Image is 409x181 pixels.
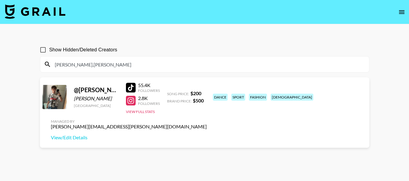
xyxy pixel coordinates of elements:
strong: $ 500 [193,98,204,103]
div: @ [PERSON_NAME].[PERSON_NAME].161 [74,86,119,94]
span: Show Hidden/Deleted Creators [49,46,117,53]
img: Grail Talent [5,4,65,19]
button: open drawer [396,6,408,18]
div: sport [231,94,245,101]
button: View Full Stats [126,109,155,114]
input: Search by User Name [51,60,365,69]
span: Brand Price: [167,99,192,103]
div: 55.4K [138,82,160,88]
div: 2.8K [138,95,160,101]
div: Followers [138,101,160,106]
div: Managed By [51,119,207,124]
div: [PERSON_NAME] [74,95,119,102]
a: View/Edit Details [51,134,207,141]
div: Followers [138,88,160,93]
strong: $ 200 [190,90,201,96]
div: [DEMOGRAPHIC_DATA] [271,94,313,101]
div: [GEOGRAPHIC_DATA] [74,103,119,108]
span: Song Price: [167,92,189,96]
div: [PERSON_NAME][EMAIL_ADDRESS][PERSON_NAME][DOMAIN_NAME] [51,124,207,130]
div: dance [213,94,228,101]
div: fashion [249,94,267,101]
